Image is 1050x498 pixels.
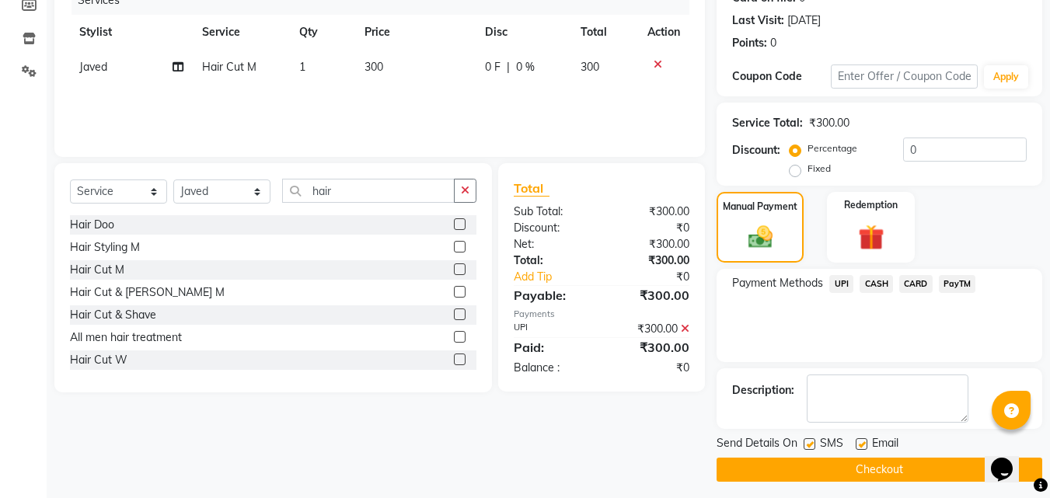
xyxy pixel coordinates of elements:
div: [DATE] [787,12,821,29]
a: Add Tip [502,269,618,285]
div: ₹300.00 [602,252,701,269]
span: CARD [899,275,933,293]
div: ₹300.00 [602,236,701,252]
div: Hair Cut M [70,262,124,278]
div: ₹0 [619,269,702,285]
div: ₹300.00 [809,115,849,131]
div: Balance : [502,360,602,376]
div: Hair Cut & [PERSON_NAME] M [70,284,225,301]
div: Payable: [502,286,602,305]
img: _gift.svg [850,221,892,253]
div: Sub Total: [502,204,602,220]
div: ₹300.00 [602,338,701,357]
div: Points: [732,35,767,51]
th: Qty [290,15,355,50]
span: Javed [79,60,107,74]
div: Net: [502,236,602,252]
div: Total: [502,252,602,269]
th: Disc [476,15,571,50]
span: SMS [820,435,843,454]
span: Send Details On [717,435,797,454]
div: ₹0 [602,360,701,376]
span: 0 F [485,59,501,75]
iframe: chat widget [985,436,1034,482]
input: Enter Offer / Coupon Code [831,64,978,89]
span: UPI [829,275,853,293]
label: Redemption [844,198,898,212]
div: Discount: [502,220,602,236]
div: Hair Styling M [70,239,140,256]
div: Coupon Code [732,68,830,85]
div: Paid: [502,338,602,357]
span: 1 [299,60,305,74]
div: Payments [514,308,689,321]
span: 0 % [516,59,535,75]
div: 0 [770,35,776,51]
button: Apply [984,65,1028,89]
div: Hair Cut W [70,352,127,368]
div: ₹0 [602,220,701,236]
label: Manual Payment [723,200,797,214]
span: PayTM [939,275,976,293]
input: Search or Scan [282,179,455,203]
div: UPI [502,321,602,337]
th: Stylist [70,15,193,50]
span: CASH [860,275,893,293]
span: Payment Methods [732,275,823,291]
span: 300 [365,60,383,74]
div: All men hair treatment [70,329,182,346]
span: 300 [581,60,599,74]
div: ₹300.00 [602,286,701,305]
th: Total [571,15,639,50]
label: Percentage [808,141,857,155]
span: Email [872,435,898,454]
div: Service Total: [732,115,803,131]
div: ₹300.00 [602,321,701,337]
th: Service [193,15,291,50]
button: Checkout [717,458,1042,482]
span: | [507,59,510,75]
label: Fixed [808,162,831,176]
img: _cash.svg [741,223,780,251]
div: Discount: [732,142,780,158]
th: Price [355,15,476,50]
th: Action [638,15,689,50]
span: Total [514,180,549,197]
div: Description: [732,382,794,399]
div: Hair Doo [70,217,114,233]
div: ₹300.00 [602,204,701,220]
div: Last Visit: [732,12,784,29]
span: Hair Cut M [202,60,256,74]
div: Hair Cut & Shave [70,307,156,323]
